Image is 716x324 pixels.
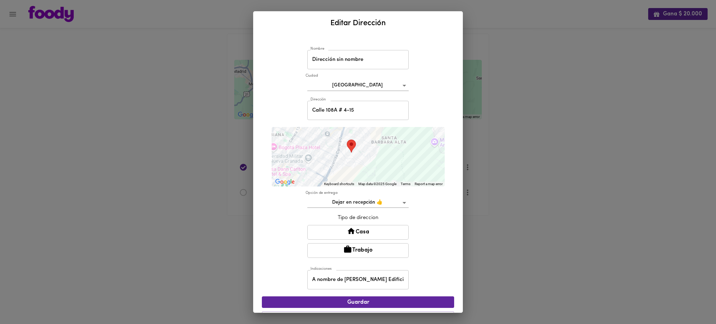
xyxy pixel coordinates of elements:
button: Keyboard shortcuts [324,182,354,186]
button: Guardar [262,296,454,308]
span: Guardar [267,299,449,306]
div: Tu dirección [347,140,356,153]
input: Dejar en recepción del 7mo piso [307,270,409,289]
p: Tipo de direccion [307,214,409,221]
button: Trabajo [307,243,409,258]
label: Opción de entrega [306,190,338,196]
img: Google [273,177,296,186]
iframe: Messagebird Livechat Widget [675,283,709,317]
input: Incluye oficina, apto, piso, etc. [307,101,409,120]
div: Dejar en recepción 👍 [307,197,409,208]
a: Terms [401,182,410,186]
div: [GEOGRAPHIC_DATA] [307,80,409,91]
a: Open this area in Google Maps (opens a new window) [273,177,296,186]
button: Casa [307,225,409,240]
h2: Editar Dirección [262,17,454,29]
input: Mi Casa [307,50,409,69]
a: Report a map error [415,182,443,186]
label: Ciudad [306,73,318,79]
span: Map data ©2025 Google [358,182,396,186]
